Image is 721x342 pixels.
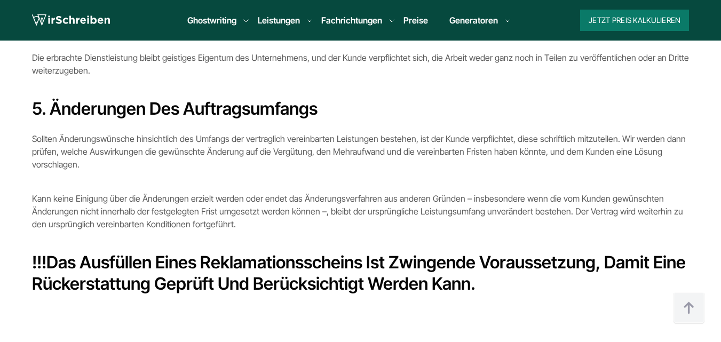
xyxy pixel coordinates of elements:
a: Leistungen [258,14,300,27]
a: Ghostwriting [187,14,236,27]
button: Jetzt Preis kalkulieren [580,10,689,31]
span: Sollten Änderungswünsche hinsichtlich des Umfangs der vertraglich vereinbarten Leistungen bestehe... [32,133,686,170]
img: button top [673,292,705,324]
b: 5. Änderungen des Auftragsumfangs [32,98,318,119]
span: Kann keine Einigung über die Änderungen erzielt werden oder endet das Änderungsverfahren aus ande... [32,193,683,229]
a: Preise [403,15,428,26]
b: !!! [32,252,46,273]
span: Die erbrachte Dienstleistung bleibt geistiges Eigentum des Unternehmens, und der Kunde verpflicht... [32,52,689,76]
a: Fachrichtungen [321,14,382,27]
img: logo wirschreiben [32,12,110,28]
b: Das Ausfüllen eines Reklamationsscheins ist zwingende Voraussetzung, damit eine Rückerstattung ge... [32,252,686,294]
a: Generatoren [449,14,498,27]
